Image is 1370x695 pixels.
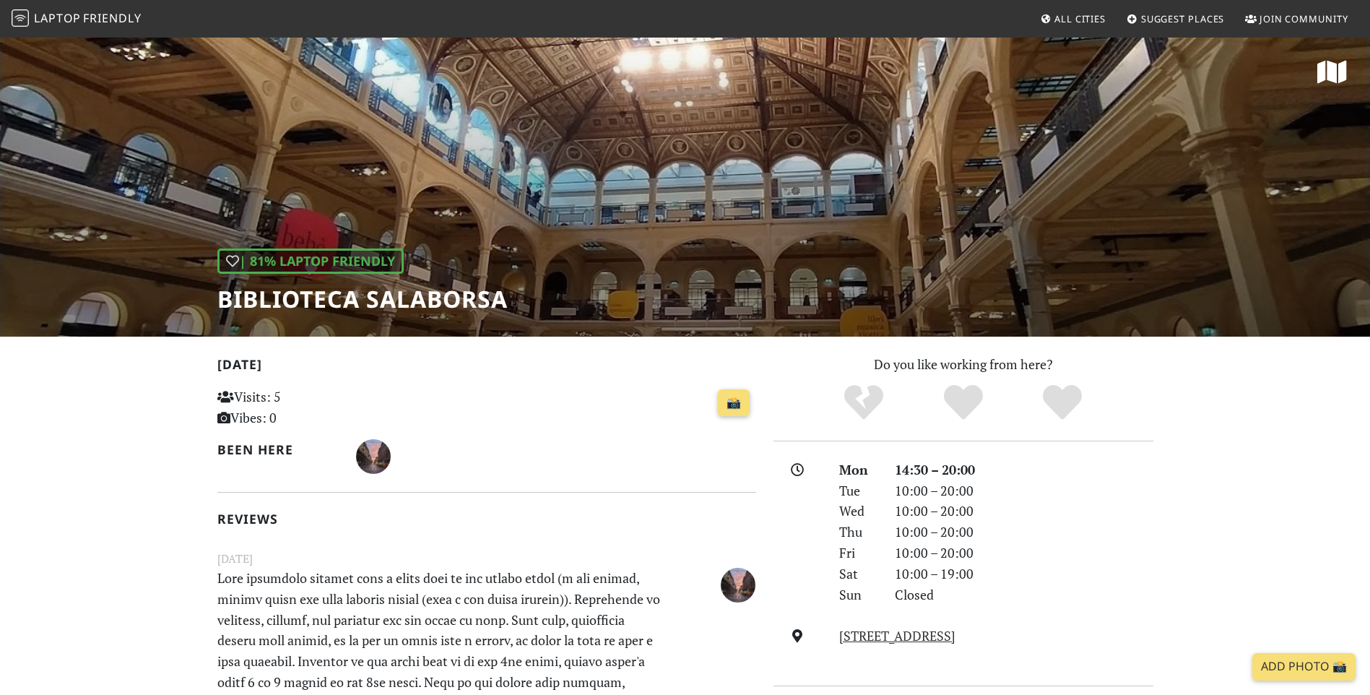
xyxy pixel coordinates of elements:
div: Tue [831,480,885,501]
div: 10:00 – 20:00 [886,501,1162,522]
div: 10:00 – 19:00 [886,564,1162,584]
a: Add Photo 📸 [1252,653,1356,681]
a: All Cities [1034,6,1111,32]
div: Yes [914,383,1013,423]
img: 4341-j.jpg [356,439,391,474]
a: [STREET_ADDRESS] [839,627,955,644]
h1: Biblioteca Salaborsa [217,285,508,313]
div: Closed [886,584,1162,605]
div: 10:00 – 20:00 [886,480,1162,501]
div: 10:00 – 20:00 [886,543,1162,564]
span: Friendly [83,10,141,26]
small: [DATE] [209,550,765,568]
span: J H [721,574,755,592]
a: LaptopFriendly LaptopFriendly [12,7,142,32]
div: 14:30 – 20:00 [886,459,1162,480]
div: Thu [831,522,885,543]
div: Sun [831,584,885,605]
p: Visits: 5 Vibes: 0 [217,387,386,428]
h2: Reviews [217,511,756,527]
span: Laptop [34,10,81,26]
a: Suggest Places [1121,6,1231,32]
span: Suggest Places [1141,12,1225,25]
span: Join Community [1260,12,1348,25]
div: | 81% Laptop Friendly [217,249,404,274]
h2: Been here [217,442,339,457]
div: Wed [831,501,885,522]
img: 4341-j.jpg [721,568,755,603]
div: No [814,383,914,423]
div: 10:00 – 20:00 [886,522,1162,543]
div: Sat [831,564,885,584]
span: All Cities [1054,12,1106,25]
h2: [DATE] [217,357,756,378]
a: 📸 [718,389,750,417]
div: Fri [831,543,885,564]
a: Join Community [1239,6,1354,32]
img: LaptopFriendly [12,9,29,27]
span: J H [356,446,391,464]
div: Mon [831,459,885,480]
p: Do you like working from here? [773,354,1153,375]
div: Definitely! [1013,383,1112,423]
